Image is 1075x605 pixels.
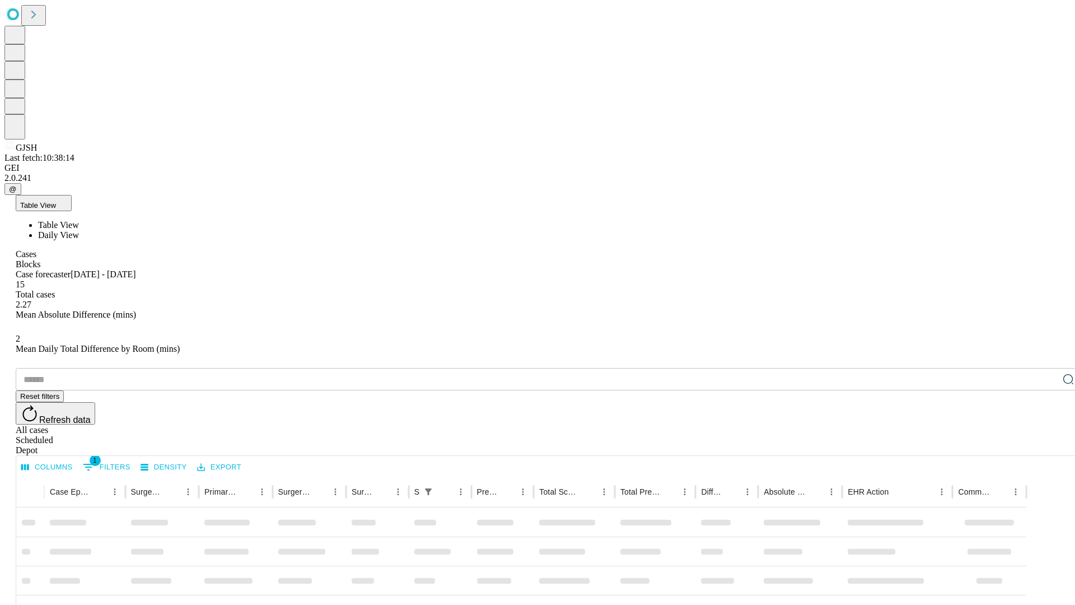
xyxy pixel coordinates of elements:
[740,484,755,500] button: Menu
[1008,484,1023,500] button: Menu
[38,230,79,240] span: Daily View
[38,220,79,230] span: Table View
[437,484,453,500] button: Sort
[90,455,101,466] span: 1
[824,484,839,500] button: Menu
[16,402,95,425] button: Refresh data
[890,484,905,500] button: Sort
[204,487,237,496] div: Primary Service
[420,484,436,500] button: Show filters
[661,484,677,500] button: Sort
[539,487,579,496] div: Total Scheduled Duration
[4,183,21,195] button: @
[16,300,31,309] span: 2.27
[312,484,328,500] button: Sort
[934,484,950,500] button: Menu
[239,484,254,500] button: Sort
[9,185,17,193] span: @
[165,484,180,500] button: Sort
[91,484,107,500] button: Sort
[16,334,20,343] span: 2
[16,143,37,152] span: GJSH
[50,487,90,496] div: Case Epic Id
[808,484,824,500] button: Sort
[16,269,71,279] span: Case forecaster
[39,415,91,425] span: Refresh data
[16,290,55,299] span: Total cases
[16,280,25,289] span: 15
[20,201,56,210] span: Table View
[131,487,163,496] div: Surgeon Name
[390,484,406,500] button: Menu
[453,484,469,500] button: Menu
[701,487,723,496] div: Difference
[420,484,436,500] div: 1 active filter
[180,484,196,500] button: Menu
[958,487,990,496] div: Comments
[414,487,419,496] div: Scheduled In Room Duration
[107,484,123,500] button: Menu
[764,487,807,496] div: Absolute Difference
[80,458,133,476] button: Show filters
[4,163,1071,173] div: GEI
[620,487,661,496] div: Total Predicted Duration
[16,310,136,319] span: Mean Absolute Difference (mins)
[18,459,76,476] button: Select columns
[16,390,64,402] button: Reset filters
[278,487,311,496] div: Surgery Name
[194,459,244,476] button: Export
[581,484,596,500] button: Sort
[724,484,740,500] button: Sort
[4,153,74,162] span: Last fetch: 10:38:14
[477,487,499,496] div: Predicted In Room Duration
[71,269,135,279] span: [DATE] - [DATE]
[16,344,180,353] span: Mean Daily Total Difference by Room (mins)
[16,195,72,211] button: Table View
[4,173,1071,183] div: 2.0.241
[992,484,1008,500] button: Sort
[596,484,612,500] button: Menu
[328,484,343,500] button: Menu
[254,484,270,500] button: Menu
[515,484,531,500] button: Menu
[138,459,190,476] button: Density
[375,484,390,500] button: Sort
[677,484,693,500] button: Menu
[352,487,373,496] div: Surgery Date
[20,392,59,401] span: Reset filters
[499,484,515,500] button: Sort
[848,487,889,496] div: EHR Action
